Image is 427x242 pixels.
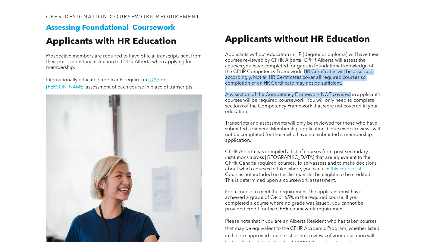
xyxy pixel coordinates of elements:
[225,92,381,114] span: Any section of the Competency Framework NOT covered in applicant’s courses will be required cours...
[46,15,200,20] span: CPHR DESIGNATION COURSEWORK REQUIREMENT
[225,121,380,143] span: Transcripts and assessments will only be reviewed for those who have submitted a General Membersh...
[331,167,363,172] a: this course list.
[161,78,165,82] span: or
[148,78,159,82] a: IQAS
[46,24,175,32] span: Assessing Foundational Coursework
[225,172,372,183] span: Courses not included on this list may still be eligible to be credited. This is determined upon a...
[86,85,193,90] span: assessment of each course in place of transcripts.
[46,37,176,46] span: Applicants with HR Education
[46,78,147,82] span: Internationally educated applicants require an
[225,150,377,172] span: CPHR Alberta has compiled a list of courses from post-secondary institutions across [GEOGRAPHIC_D...
[46,85,84,90] a: [PERSON_NAME]
[46,54,202,70] span: Prospective members are required to have official transcripts sent from their post-secondary inst...
[225,52,379,86] span: Applicants without education in HR (degree or diploma) will have their courses reviewed by CPHR A...
[225,35,370,44] span: Applicants without HR Education
[225,190,363,212] span: For a course to meet the requirement, the applicant must have achieved a grade of C+ or 65% in th...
